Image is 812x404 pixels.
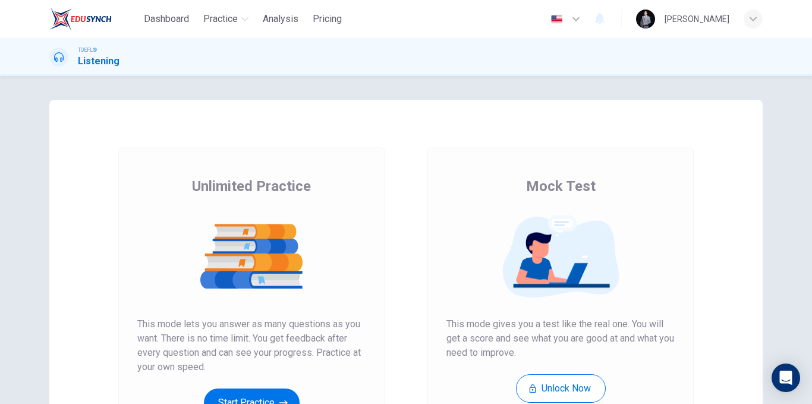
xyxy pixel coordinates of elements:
[636,10,655,29] img: Profile picture
[516,374,606,403] button: Unlock Now
[526,177,596,196] span: Mock Test
[549,15,564,24] img: en
[139,8,194,30] button: Dashboard
[192,177,311,196] span: Unlimited Practice
[772,364,800,392] div: Open Intercom Messenger
[137,317,366,374] span: This mode lets you answer as many questions as you want. There is no time limit. You get feedback...
[49,7,112,31] img: EduSynch logo
[258,8,303,30] button: Analysis
[49,7,139,31] a: EduSynch logo
[313,12,342,26] span: Pricing
[263,12,298,26] span: Analysis
[446,317,675,360] span: This mode gives you a test like the real one. You will get a score and see what you are good at a...
[199,8,253,30] button: Practice
[203,12,238,26] span: Practice
[78,46,97,54] span: TOEFL®
[308,8,347,30] button: Pricing
[665,12,729,26] div: [PERSON_NAME]
[144,12,189,26] span: Dashboard
[78,54,119,68] h1: Listening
